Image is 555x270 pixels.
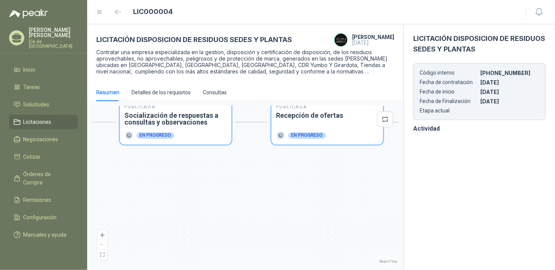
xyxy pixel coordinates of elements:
h3: Socialización de respuestas a consultas y observaciones [124,112,227,126]
p: Fecha de inicio [420,89,479,95]
p: Fecha de Finalización [420,98,479,105]
button: fit view [97,250,107,260]
p: [DATE] [480,89,539,95]
img: Logo peakr [9,9,48,18]
span: Tareas [24,83,40,91]
a: Negociaciones [9,132,78,147]
div: En progreso [136,132,174,139]
h3: LICITACIÓN DISPOSICION DE RESIDUOS SEDES Y PLANTAS [96,34,292,45]
div: Consultas [203,88,227,97]
p: [PHONE_NUMBER] [480,70,539,76]
a: Órdenes de Compra [9,167,78,190]
p: [PERSON_NAME] [PERSON_NAME] [29,27,78,38]
span: Manuales y ayuda [24,231,67,239]
span: Inicio [24,66,36,74]
a: Inicio [9,62,78,77]
a: React Flow attribution [379,259,398,264]
span: Negociaciones [24,135,58,144]
p: [DATE] [480,98,539,105]
h3: Actividad [413,124,546,133]
div: Resumen [96,88,119,97]
div: React Flow controls [97,230,107,260]
button: zoom in [97,230,107,240]
p: Etapa actual [420,108,479,114]
div: En progreso [288,132,326,139]
h3: Recepción de ofertas [276,112,378,119]
a: Configuración [9,210,78,225]
div: PublicadaRecepción de ofertasEn progreso [271,100,383,145]
h3: LICITACIÓN DISPOSICION DE RESIDUOS SEDES Y PLANTAS [413,33,546,55]
span: Licitaciones [24,118,52,126]
span: Órdenes de Compra [24,170,71,187]
p: Ele de [GEOGRAPHIC_DATA] [29,39,78,48]
a: Licitaciones [9,115,78,129]
p: Contratar una empresa especializada en la gestion, disposición y certificación de disposición, de... [96,49,394,75]
button: retweet [377,111,393,127]
a: Remisiones [9,193,78,207]
a: Manuales y ayuda [9,228,78,242]
a: Tareas [9,80,78,94]
a: Cotizar [9,150,78,164]
span: Configuración [24,213,57,222]
img: Company Logo [335,34,347,46]
p: Código interno [420,70,479,76]
p: [DATE] [352,40,394,46]
span: Remisiones [24,196,52,204]
p: Publicada [276,105,378,109]
span: Cotizar [24,153,41,161]
button: zoom out [97,240,107,250]
span: Solicitudes [24,100,50,109]
div: Detalles de los requisitos [132,88,191,97]
a: Solicitudes [9,97,78,112]
h1: LIC000004 [133,6,173,17]
h4: [PERSON_NAME] [352,34,394,40]
p: Fecha de contratación [420,79,479,86]
div: PublicadaSocialización de respuestas a consultas y observacionesEn progreso [120,100,231,145]
p: [DATE] [480,79,539,86]
p: Publicada [124,105,227,109]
